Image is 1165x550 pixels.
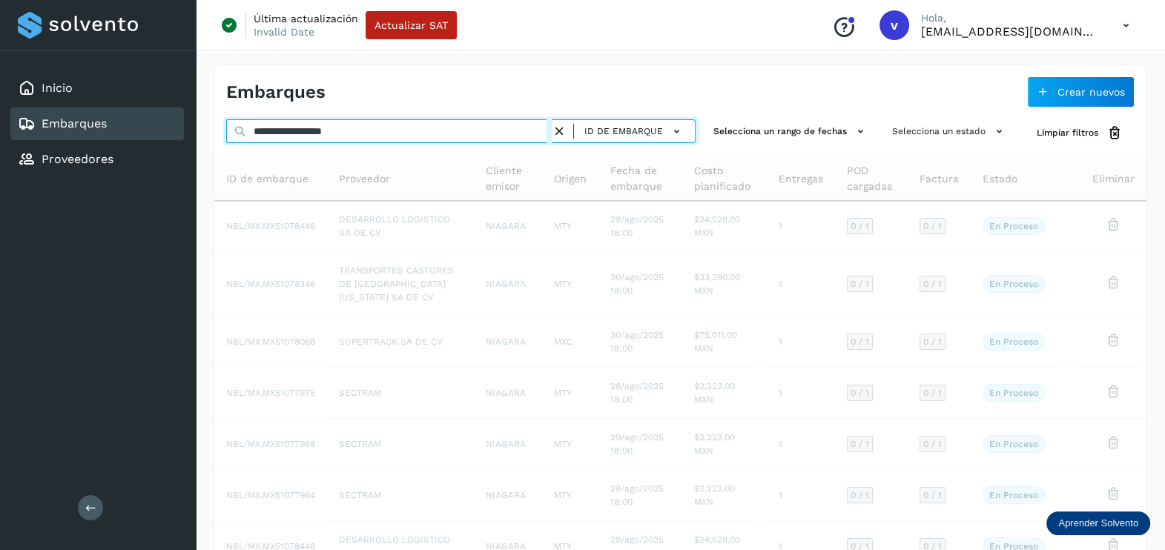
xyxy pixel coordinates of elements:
[1046,511,1150,535] div: Aprender Solvento
[542,470,598,521] td: MTY
[374,20,448,30] span: Actualizar SAT
[226,221,315,231] span: NBL/MX.MX51078446
[542,368,598,419] td: MTY
[989,388,1038,398] p: En proceso
[542,419,598,470] td: MTY
[682,470,767,521] td: $2,223.00 MXN
[779,171,823,187] span: Entregas
[474,419,542,470] td: NIAGARA
[682,317,767,368] td: $75,011.00 MXN
[1025,119,1135,147] button: Limpiar filtros
[474,470,542,521] td: NIAGARA
[923,440,942,448] span: 0 / 1
[707,119,874,144] button: Selecciona un rango de fechas
[923,491,942,500] span: 0 / 1
[580,121,689,142] button: ID de embarque
[851,440,869,448] span: 0 / 1
[10,107,184,140] div: Embarques
[327,419,474,470] td: SECTRAM
[767,252,835,317] td: 1
[886,119,1013,144] button: Selecciona un estado
[610,272,664,296] span: 30/ago/2025 18:00
[610,214,664,238] span: 29/ago/2025 18:00
[851,279,869,288] span: 0 / 1
[542,201,598,252] td: MTY
[767,317,835,368] td: 1
[682,201,767,252] td: $24,528.00 MXN
[682,368,767,419] td: $2,223.00 MXN
[327,201,474,252] td: DESARROLLO LOGISTICO SA DE CV
[226,337,315,347] span: NBL/MX.MX51078068
[767,368,835,419] td: 1
[682,419,767,470] td: $2,223.00 MXN
[921,24,1099,39] p: vaymartinez@niagarawater.com
[1037,126,1098,139] span: Limpiar filtros
[584,125,663,138] span: ID de embarque
[226,439,315,449] span: NBL/MX.MX51077968
[474,368,542,419] td: NIAGARA
[42,152,113,166] a: Proveedores
[327,368,474,419] td: SECTRAM
[923,388,942,397] span: 0 / 1
[366,11,457,39] button: Actualizar SAT
[226,388,315,398] span: NBL/MX.MX51077975
[486,163,530,194] span: Cliente emisor
[767,419,835,470] td: 1
[254,12,358,25] p: Última actualización
[610,432,664,456] span: 29/ago/2025 18:00
[989,439,1038,449] p: En proceso
[851,491,869,500] span: 0 / 1
[610,330,664,354] span: 30/ago/2025 18:00
[10,143,184,176] div: Proveedores
[694,163,755,194] span: Costo planificado
[682,252,767,317] td: $33,390.00 MXN
[474,201,542,252] td: NIAGARA
[226,279,315,289] span: NBL/MX.MX51078346
[327,252,474,317] td: TRANSPORTES CASTORES DE [GEOGRAPHIC_DATA][US_STATE] SA DE CV
[42,81,73,95] a: Inicio
[767,201,835,252] td: 1
[226,82,326,103] h4: Embarques
[226,490,315,500] span: NBL/MX.MX51077964
[474,252,542,317] td: NIAGARA
[989,337,1038,347] p: En proceso
[339,171,390,187] span: Proveedor
[474,317,542,368] td: NIAGARA
[1027,76,1135,107] button: Crear nuevos
[10,72,184,105] div: Inicio
[847,163,896,194] span: POD cargadas
[851,222,869,231] span: 0 / 1
[610,163,670,194] span: Fecha de embarque
[921,12,1099,24] p: Hola,
[851,388,869,397] span: 0 / 1
[610,381,664,405] span: 28/ago/2025 18:00
[851,337,869,346] span: 0 / 1
[327,317,474,368] td: SUPERTRACK SA DE CV
[542,317,598,368] td: MXC
[920,171,959,187] span: Factura
[1092,171,1135,187] span: Eliminar
[226,171,308,187] span: ID de embarque
[983,171,1017,187] span: Estado
[923,222,942,231] span: 0 / 1
[1057,87,1125,97] span: Crear nuevos
[989,221,1038,231] p: En proceso
[923,279,942,288] span: 0 / 1
[254,25,314,39] p: Invalid Date
[923,337,942,346] span: 0 / 1
[42,116,107,130] a: Embarques
[327,470,474,521] td: SECTRAM
[1058,517,1138,529] p: Aprender Solvento
[989,490,1038,500] p: En proceso
[610,483,664,507] span: 28/ago/2025 18:00
[989,279,1038,289] p: En proceso
[767,470,835,521] td: 1
[542,252,598,317] td: MTY
[554,171,587,187] span: Origen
